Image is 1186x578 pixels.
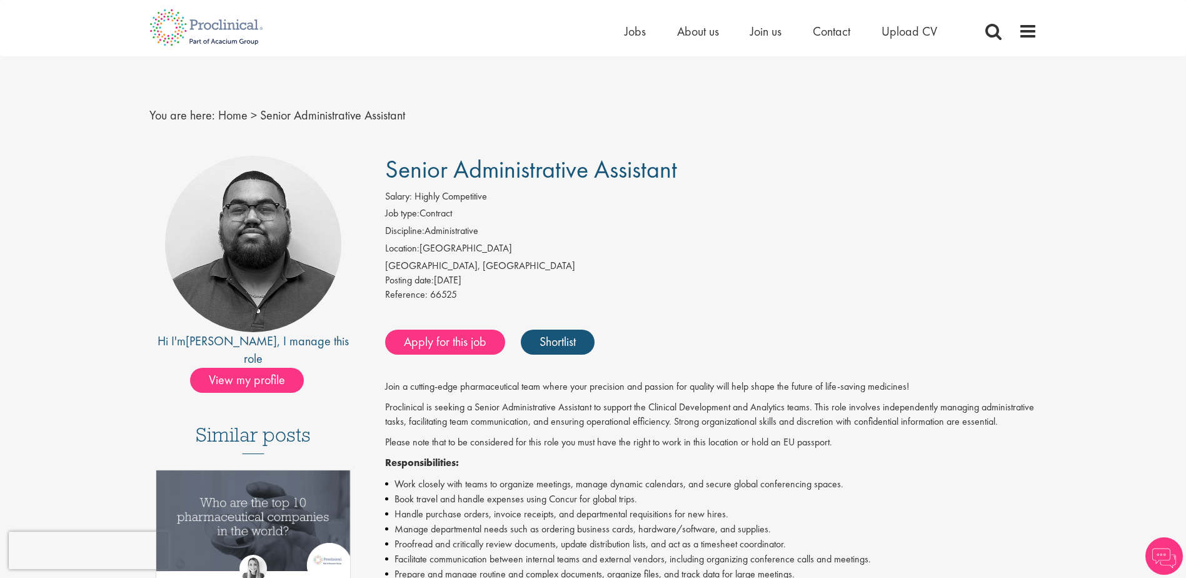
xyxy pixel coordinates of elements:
div: [GEOGRAPHIC_DATA], [GEOGRAPHIC_DATA] [385,259,1037,273]
span: You are here: [149,107,215,123]
p: Join a cutting-edge pharmaceutical team where your precision and passion for quality will help sh... [385,380,1037,394]
li: Handle purchase orders, invoice receipts, and departmental requisitions for new hires. [385,507,1037,522]
li: Administrative [385,224,1037,241]
a: Join us [750,23,781,39]
img: imeage of recruiter Ashley Bennett [165,156,341,332]
label: Reference: [385,288,428,302]
a: [PERSON_NAME] [186,333,277,349]
a: Jobs [625,23,646,39]
span: 66525 [430,288,457,301]
img: Chatbot [1145,537,1183,575]
p: Please note that to be considered for this role you must have the right to work in this location ... [385,435,1037,450]
a: Apply for this job [385,330,505,355]
div: Hi I'm , I manage this role [149,332,358,368]
a: View my profile [190,370,316,387]
span: Senior Administrative Assistant [385,153,677,185]
span: Senior Administrative Assistant [260,107,405,123]
li: Facilitate communication between internal teams and external vendors, including organizing confer... [385,552,1037,567]
span: > [251,107,257,123]
a: breadcrumb link [218,107,248,123]
li: Contract [385,206,1037,224]
span: Posting date: [385,273,434,286]
li: Work closely with teams to organize meetings, manage dynamic calendars, and secure global confere... [385,477,1037,492]
label: Salary: [385,190,412,204]
strong: Responsibilities: [385,456,459,469]
a: Shortlist [521,330,595,355]
li: Book travel and handle expenses using Concur for global trips. [385,492,1037,507]
label: Location: [385,241,420,256]
li: Manage departmental needs such as ordering business cards, hardware/software, and supplies. [385,522,1037,537]
a: About us [677,23,719,39]
iframe: reCAPTCHA [9,532,169,569]
span: Highly Competitive [415,190,487,203]
div: [DATE] [385,273,1037,288]
img: Top 10 pharmaceutical companies in the world 2025 [156,470,351,571]
a: Contact [813,23,850,39]
label: Job type: [385,206,420,221]
a: Upload CV [882,23,937,39]
label: Discipline: [385,224,425,238]
p: Proclinical is seeking a Senior Administrative Assistant to support the Clinical Development and ... [385,400,1037,429]
span: View my profile [190,368,304,393]
li: Proofread and critically review documents, update distribution lists, and act as a timesheet coor... [385,537,1037,552]
h3: Similar posts [196,424,311,454]
li: [GEOGRAPHIC_DATA] [385,241,1037,259]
